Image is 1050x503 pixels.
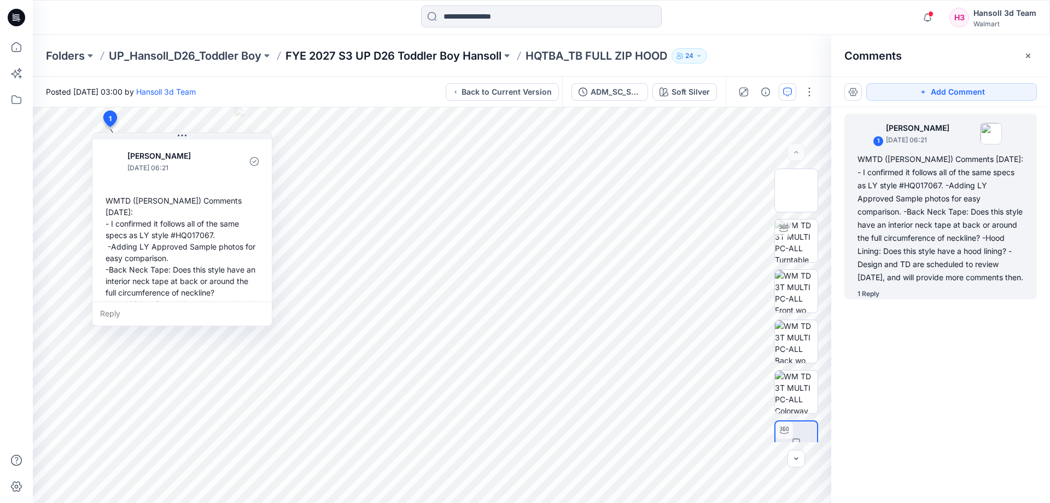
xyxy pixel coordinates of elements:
img: WM TD 3T MULTI PC-ALL Back wo Avatar [775,320,818,363]
img: WM TD 3T MULTI PC-ALL Front wo Avatar [775,270,818,313]
button: Back to Current Version [446,83,559,101]
div: ADM_SC_SOLID [591,86,641,98]
span: Posted [DATE] 03:00 by [46,86,196,97]
div: H3 [949,8,969,27]
img: Kristin Veit [860,123,882,144]
button: Soft Silver [652,83,717,101]
button: 24 [672,48,707,63]
div: 1 [873,136,884,147]
h2: Comments [844,49,902,62]
p: [DATE] 06:21 [127,163,217,174]
button: Add Comment [866,83,1037,101]
p: 24 [685,50,693,62]
p: [PERSON_NAME] [886,122,949,135]
div: WMTD ([PERSON_NAME]) Comments [DATE]: - I confirmed it follows all of the same specs as LY style ... [101,190,263,360]
div: Hansoll 3d Team [973,7,1036,20]
div: WMTD ([PERSON_NAME]) Comments [DATE]: - I confirmed it follows all of the same specs as LY style ... [857,153,1024,284]
img: WM TD 3T MULTI PC-ALL Turntable with Avatar [775,219,818,262]
img: WM TD 3T MULTI PC-ALL Colorway wo Avatar [775,371,818,413]
a: FYE 2027 S3 UP D26 Toddler Boy Hansoll [285,48,501,63]
div: Walmart [973,20,1036,28]
button: ADM_SC_SOLID [571,83,648,101]
span: 1 [109,114,112,124]
div: Reply [92,302,272,326]
a: Folders [46,48,85,63]
button: Details [757,83,774,101]
a: UP_Hansoll_D26_Toddler Boy [109,48,261,63]
p: HQTBA_TB FULL ZIP HOOD [526,48,667,63]
img: Kristin Veit [101,151,123,172]
p: [DATE] 06:21 [886,135,949,146]
p: [PERSON_NAME] [127,149,217,163]
div: Soft Silver [672,86,710,98]
a: Hansoll 3d Team [136,87,196,96]
div: 1 Reply [857,288,879,299]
